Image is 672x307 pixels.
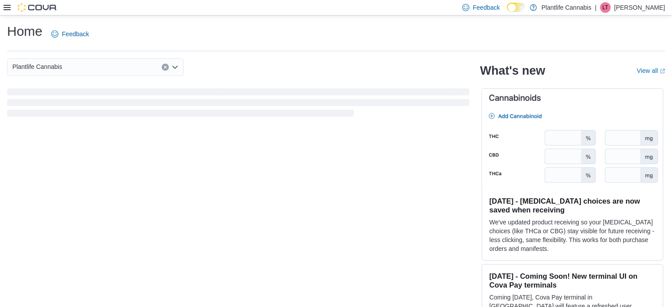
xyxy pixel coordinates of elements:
input: Dark Mode [507,3,525,12]
span: Plantlife Cannabis [12,61,62,72]
button: Clear input [162,64,169,71]
a: Feedback [48,25,92,43]
p: [PERSON_NAME] [614,2,665,13]
h3: [DATE] - Coming Soon! New terminal UI on Cova Pay terminals [489,272,656,289]
span: Feedback [473,3,500,12]
p: We've updated product receiving so your [MEDICAL_DATA] choices (like THCa or CBG) stay visible fo... [489,218,656,253]
svg: External link [660,68,665,74]
span: Feedback [62,30,89,38]
img: Cova [18,3,57,12]
a: View allExternal link [637,67,665,74]
span: Loading [7,90,469,118]
h3: [DATE] - [MEDICAL_DATA] choices are now saved when receiving [489,197,656,214]
span: LT [602,2,608,13]
p: Plantlife Cannabis [541,2,591,13]
h1: Home [7,23,42,40]
p: | [595,2,596,13]
button: Open list of options [171,64,178,71]
h2: What's new [480,64,545,78]
div: Logan Tisdel [600,2,611,13]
